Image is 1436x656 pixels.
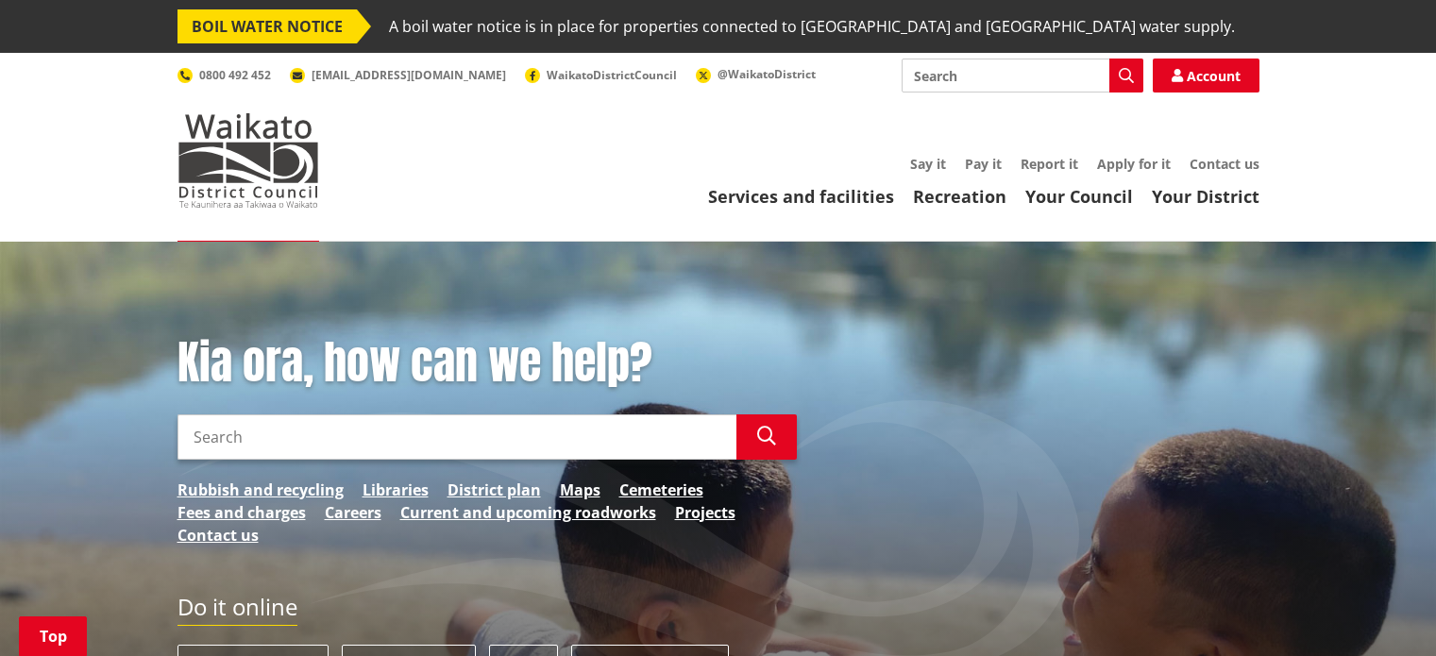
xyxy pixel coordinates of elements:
[177,9,357,43] span: BOIL WATER NOTICE
[560,479,600,501] a: Maps
[902,59,1143,93] input: Search input
[177,501,306,524] a: Fees and charges
[1153,59,1259,93] a: Account
[718,66,816,82] span: @WaikatoDistrict
[1025,185,1133,208] a: Your Council
[177,594,297,627] h2: Do it online
[177,479,344,501] a: Rubbish and recycling
[1021,155,1078,173] a: Report it
[547,67,677,83] span: WaikatoDistrictCouncil
[675,501,735,524] a: Projects
[177,524,259,547] a: Contact us
[290,67,506,83] a: [EMAIL_ADDRESS][DOMAIN_NAME]
[448,479,541,501] a: District plan
[965,155,1002,173] a: Pay it
[910,155,946,173] a: Say it
[913,185,1006,208] a: Recreation
[1152,185,1259,208] a: Your District
[177,336,797,391] h1: Kia ora, how can we help?
[1190,155,1259,173] a: Contact us
[177,414,736,460] input: Search input
[400,501,656,524] a: Current and upcoming roadworks
[696,66,816,82] a: @WaikatoDistrict
[177,67,271,83] a: 0800 492 452
[325,501,381,524] a: Careers
[199,67,271,83] span: 0800 492 452
[363,479,429,501] a: Libraries
[708,185,894,208] a: Services and facilities
[312,67,506,83] span: [EMAIL_ADDRESS][DOMAIN_NAME]
[619,479,703,501] a: Cemeteries
[389,9,1235,43] span: A boil water notice is in place for properties connected to [GEOGRAPHIC_DATA] and [GEOGRAPHIC_DAT...
[19,616,87,656] a: Top
[177,113,319,208] img: Waikato District Council - Te Kaunihera aa Takiwaa o Waikato
[525,67,677,83] a: WaikatoDistrictCouncil
[1097,155,1171,173] a: Apply for it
